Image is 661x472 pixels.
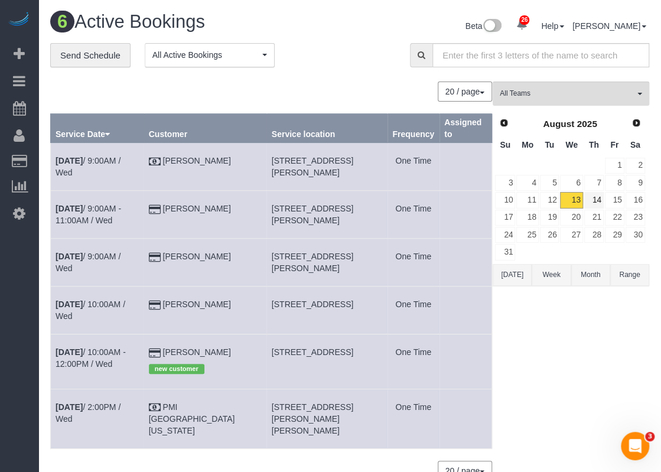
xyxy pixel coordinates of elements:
td: Service location [266,389,388,448]
i: Credit Card Payment [149,301,161,310]
button: 20 / page [438,82,492,102]
a: 1 [605,158,624,174]
a: 6 [560,175,582,191]
a: [PERSON_NAME] [572,21,646,31]
span: Saturday [630,140,640,149]
a: [DATE]/ 9:00AM / Wed [56,156,121,177]
img: New interface [482,19,502,34]
button: All Active Bookings [145,43,275,67]
a: 4 [516,175,538,191]
td: Assigned to [439,143,492,191]
span: Monday [522,140,533,149]
a: [PERSON_NAME] [163,347,231,357]
td: Assigned to [439,239,492,287]
a: [DATE]/ 10:00AM - 12:00PM / Wed [56,347,126,369]
th: Service location [266,114,388,143]
b: [DATE] [56,156,83,165]
a: 15 [605,192,624,208]
a: [DATE]/ 10:00AM / Wed [56,300,125,321]
td: Schedule date [51,143,144,191]
a: 30 [626,227,645,243]
b: [DATE] [56,300,83,309]
span: [STREET_ADDRESS][PERSON_NAME] [272,204,353,225]
a: 8 [605,175,624,191]
span: [STREET_ADDRESS][PERSON_NAME][PERSON_NAME] [272,402,353,435]
th: Service Date [51,114,144,143]
span: Wednesday [565,140,578,149]
a: 20 [560,210,582,226]
nav: Pagination navigation [438,82,492,102]
i: Credit Card Payment [149,253,161,262]
span: 6 [50,11,74,32]
a: 14 [584,192,604,208]
td: Service location [266,287,388,334]
td: Service location [266,334,388,389]
b: [DATE] [56,402,83,412]
ol: All Teams [493,82,649,100]
a: Send Schedule [50,43,131,68]
td: Assigned to [439,287,492,334]
td: Assigned to [439,334,492,389]
a: 22 [605,210,624,226]
a: 23 [626,210,645,226]
td: Assigned to [439,389,492,448]
button: Week [532,264,571,286]
td: Customer [144,334,266,389]
td: Service location [266,239,388,287]
td: Schedule date [51,389,144,448]
a: 25 [516,227,538,243]
a: 18 [516,210,538,226]
span: Prev [499,118,509,128]
a: [PERSON_NAME] [163,300,231,309]
button: All Teams [493,82,649,106]
a: 19 [540,210,559,226]
a: 31 [495,244,515,260]
button: [DATE] [493,264,532,286]
span: Friday [610,140,618,149]
td: Frequency [388,389,439,448]
b: [DATE] [56,204,83,213]
td: Customer [144,389,266,448]
a: Beta [465,21,502,31]
input: Enter the first 3 letters of the name to search [432,43,649,67]
span: All Active Bookings [152,49,259,61]
a: 17 [495,210,515,226]
a: 11 [516,192,538,208]
a: 24 [495,227,515,243]
a: [PERSON_NAME] [163,204,231,213]
a: [DATE]/ 9:00AM - 11:00AM / Wed [56,204,121,225]
a: 21 [584,210,604,226]
iframe: Intercom live chat [621,432,649,460]
span: Tuesday [545,140,554,149]
span: new customer [149,364,204,373]
span: Sunday [500,140,510,149]
i: Credit Card Payment [149,349,161,357]
span: 2025 [577,119,597,129]
button: Range [610,264,649,286]
span: [STREET_ADDRESS][PERSON_NAME] [272,252,353,273]
td: Customer [144,143,266,191]
td: Frequency [388,334,439,389]
a: 7 [584,175,604,191]
a: PMI [GEOGRAPHIC_DATA][US_STATE] [149,402,235,435]
b: [DATE] [56,252,83,261]
span: 26 [519,15,529,25]
td: Assigned to [439,191,492,239]
td: Customer [144,191,266,239]
a: Prev [496,115,512,132]
a: 28 [584,227,604,243]
td: Service location [266,191,388,239]
a: 26 [540,227,559,243]
button: Month [571,264,610,286]
th: Customer [144,114,266,143]
span: [STREET_ADDRESS] [272,347,353,357]
b: [DATE] [56,347,83,357]
span: Next [631,118,641,128]
span: [STREET_ADDRESS][PERSON_NAME] [272,156,353,177]
td: Schedule date [51,287,144,334]
a: 10 [495,192,515,208]
span: Thursday [589,140,599,149]
span: 3 [645,432,655,441]
td: Frequency [388,143,439,191]
a: Next [628,115,644,132]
